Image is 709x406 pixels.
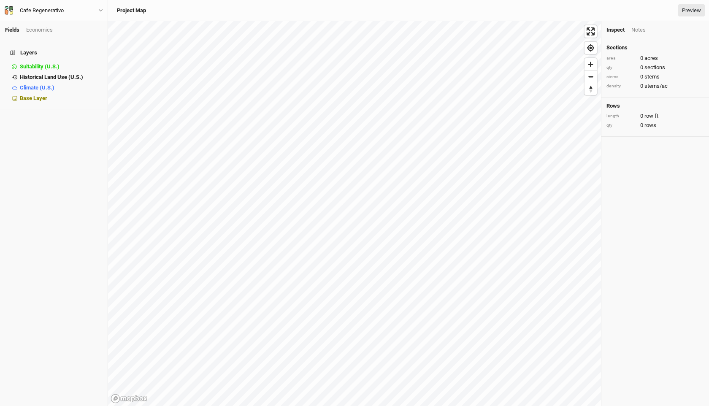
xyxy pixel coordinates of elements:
div: density [606,83,636,89]
h4: Layers [5,44,103,61]
div: 0 [606,54,704,62]
h4: Sections [606,44,704,51]
a: Mapbox logo [111,394,148,403]
span: rows [644,122,656,129]
button: Reset bearing to north [585,83,597,95]
button: Enter fullscreen [585,25,597,38]
div: Base Layer [20,95,103,102]
div: Climate (U.S.) [20,84,103,91]
div: length [606,113,636,119]
span: Suitability (U.S.) [20,63,60,70]
div: Cafe Regenerativo [20,6,64,15]
span: acres [644,54,658,62]
div: qty [606,65,636,71]
h3: Project Map [117,7,146,14]
div: Notes [631,26,646,34]
div: Historical Land Use (U.S.) [20,74,103,81]
div: 0 [606,82,704,90]
div: Economics [26,26,53,34]
div: 0 [606,122,704,129]
div: 0 [606,112,704,120]
div: 0 [606,73,704,81]
div: Suitability (U.S.) [20,63,103,70]
span: row ft [644,112,658,120]
span: stems [644,73,660,81]
button: Cafe Regenerativo [4,6,103,15]
button: Zoom out [585,70,597,83]
span: Climate (U.S.) [20,84,54,91]
span: sections [644,64,665,71]
div: Inspect [606,26,625,34]
span: Historical Land Use (U.S.) [20,74,83,80]
a: Fields [5,27,19,33]
canvas: Map [108,21,601,406]
div: stems [606,74,636,80]
span: stems/ac [644,82,668,90]
span: Base Layer [20,95,47,101]
button: Zoom in [585,58,597,70]
div: area [606,55,636,62]
h4: Rows [606,103,704,109]
button: Find my location [585,42,597,54]
a: Preview [678,4,705,17]
div: qty [606,122,636,129]
div: 0 [606,64,704,71]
